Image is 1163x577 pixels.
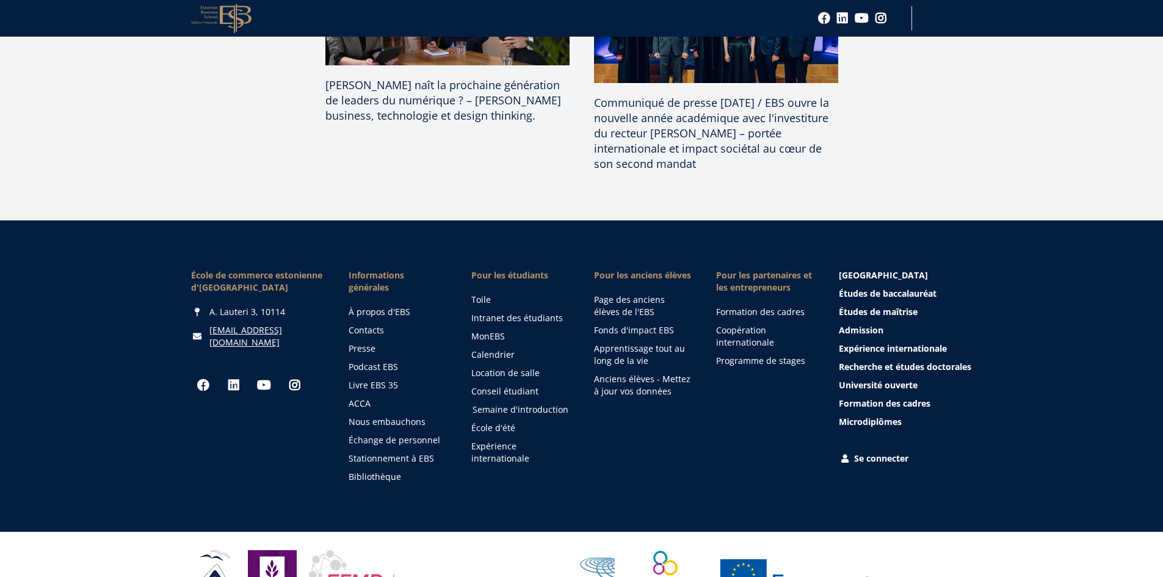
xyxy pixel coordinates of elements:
[839,269,928,281] font: [GEOGRAPHIC_DATA]
[839,416,972,428] a: Microdiplômes
[716,269,812,293] font: Pour les partenaires et les entrepreneurs
[471,440,570,465] a: Expérience internationale
[594,95,829,171] font: Communiqué de presse [DATE] / EBS ouvre la nouvelle année académique avec l'investiture du recteu...
[839,324,972,336] a: Admission
[191,269,322,293] font: École de commerce estonienne d'[GEOGRAPHIC_DATA]
[839,288,972,300] a: Études de baccalauréat
[839,343,947,354] font: Expérience internationale
[471,269,570,281] a: Pour les étudiants
[349,452,434,464] font: Stationnement à EBS
[209,306,285,318] font: A. Lauteri 3, 10114
[471,312,563,324] font: Intranet des étudiants
[471,330,505,342] font: MonEBS
[473,404,568,415] font: Semaine d'introduction
[471,385,570,397] a: Conseil étudiant
[209,324,282,348] font: [EMAIL_ADDRESS][DOMAIN_NAME]
[471,330,570,343] a: MonEBS
[471,422,570,434] a: École d'été
[349,306,447,318] a: À propos d'EBS
[594,294,692,318] a: Page des anciens élèves de l'EBS
[594,373,692,397] a: Anciens élèves - Mettez à jour vos données
[839,416,902,427] font: Microdiplômes
[349,416,447,428] a: Nous embauchons
[716,306,814,318] a: Formation des cadres
[594,324,674,336] font: Fonds d'impact EBS
[839,343,972,355] a: Expérience internationale
[839,379,918,391] font: Université ouverte
[716,355,814,367] a: Programme de stages
[471,367,570,379] a: Location de salle
[839,306,918,318] font: Études de maîtrise
[839,397,972,410] a: Formation des cadres
[349,361,447,373] a: Podcast EBS
[594,373,690,397] font: Anciens élèves - Mettez à jour vos données
[471,294,491,305] font: Toile
[349,416,426,427] font: Nous embauchons
[471,349,515,360] font: Calendrier
[209,324,324,349] a: [EMAIL_ADDRESS][DOMAIN_NAME]
[349,269,404,293] font: Informations générales
[594,324,692,336] a: Fonds d'impact EBS
[594,294,665,318] font: Page des anciens élèves de l'EBS
[716,324,774,348] font: Coopération internationale
[349,324,384,336] font: Contacts
[349,343,375,354] font: Presse
[594,343,685,366] font: Apprentissage tout au long de la vie
[349,397,447,410] a: ACCA
[349,324,447,336] a: Contacts
[471,269,548,281] font: Pour les étudiants
[471,367,540,379] font: Location de salle
[471,312,570,324] a: Intranet des étudiants
[839,397,930,409] font: Formation des cadres
[716,355,805,366] font: Programme de stages
[471,349,570,361] a: Calendrier
[839,306,972,318] a: Études de maîtrise
[349,343,447,355] a: Presse
[839,452,972,465] a: Se connecter
[839,288,937,299] font: Études de baccalauréat
[349,361,398,372] font: Podcast EBS
[349,434,447,446] a: Échange de personnel
[473,404,571,416] a: Semaine d'introduction
[716,306,805,318] font: Formation des cadres
[839,361,972,373] a: Recherche et études doctorales
[839,324,883,336] font: Admission
[349,471,401,482] font: Bibliothèque
[349,452,447,465] a: Stationnement à EBS
[839,379,972,391] a: Université ouverte
[839,361,971,372] font: Recherche et études doctorales
[471,422,515,434] font: École d'été
[349,471,447,483] a: Bibliothèque
[594,269,691,281] font: Pour les anciens élèves
[349,306,410,318] font: À propos d'EBS
[349,379,398,391] font: Livre EBS 35
[471,385,538,397] font: Conseil étudiant
[839,269,972,281] a: [GEOGRAPHIC_DATA]
[594,343,692,367] a: Apprentissage tout au long de la vie
[325,78,561,123] font: [PERSON_NAME] naît la prochaine génération de leaders du numérique ? – [PERSON_NAME] business, te...
[349,434,440,446] font: Échange de personnel
[471,440,529,464] font: Expérience internationale
[471,294,570,306] a: Toile
[349,379,447,391] a: Livre EBS 35
[349,397,371,409] font: ACCA
[716,324,814,349] a: Coopération internationale
[854,452,908,464] font: Se connecter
